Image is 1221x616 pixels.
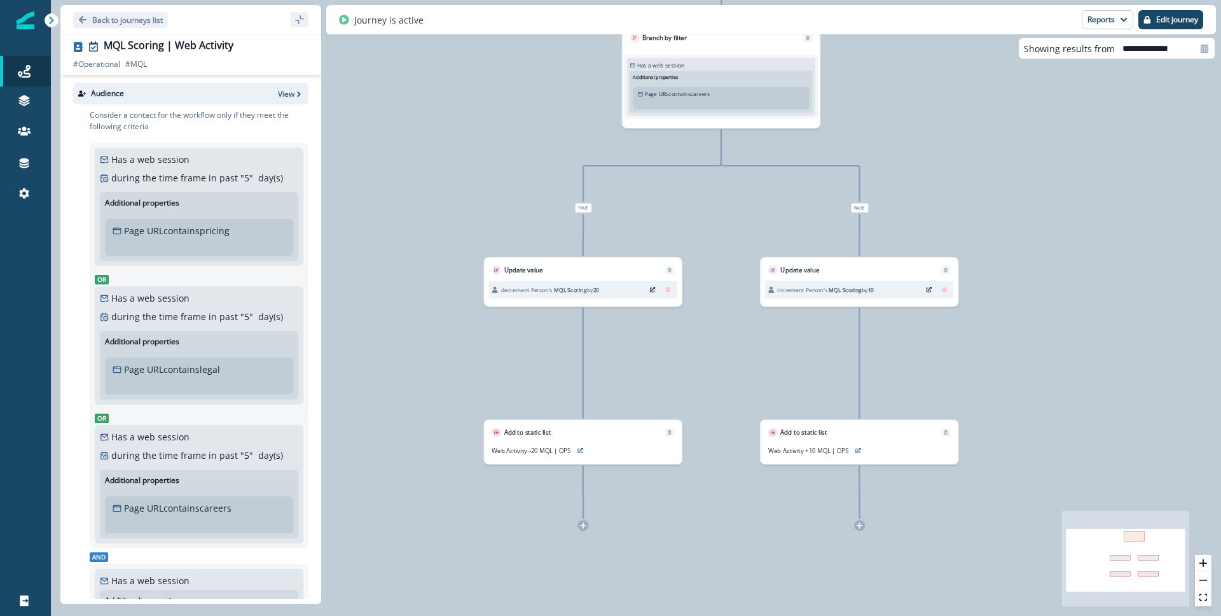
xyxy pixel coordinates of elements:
[111,153,190,166] p: Has a web session
[105,475,179,486] p: Additional properties
[354,13,424,27] p: Journey is active
[278,88,303,99] button: View
[200,224,230,237] p: pricing
[593,286,600,293] span: 20
[1195,589,1211,606] button: fit view
[501,286,599,294] p: decrement Person's by
[484,419,682,464] div: Add to static listRemoveWeb Activity -20 MQL | OPSpreview
[105,336,179,347] p: Additional properties
[95,414,109,423] span: Or
[111,310,206,323] p: during the time frame
[575,203,591,213] span: True
[73,12,168,28] button: Go back
[111,449,206,462] p: during the time frame
[1138,10,1203,29] button: Edit journey
[125,59,147,70] p: # MQL
[923,284,935,295] button: Edit
[209,171,238,185] p: in past
[111,291,190,305] p: Has a web session
[777,286,874,294] p: increment Person's by
[240,310,253,323] p: " 5 "
[73,59,120,70] p: # Operational
[124,501,163,515] p: Page URL
[111,430,190,444] p: Has a web session
[622,25,820,129] div: Branch by filterRemoveHas a web sessionAdditional propertiesPage URLcontains careers Remove
[760,257,958,307] div: Update valueRemoveincrement Person's MQL Scoringby10EditRemove
[851,203,868,213] span: False
[163,363,200,376] p: contains
[668,90,691,99] p: contains
[574,445,586,456] button: preview
[504,428,551,437] p: Add to static list
[258,310,283,323] p: day(s)
[691,90,710,99] p: careers
[554,286,587,293] span: MQL Scoring
[1082,10,1133,29] button: Reports
[111,171,206,185] p: during the time frame
[291,12,308,27] button: sidebar collapse toggle
[780,265,819,275] p: Update value
[645,90,669,99] p: Page URL
[768,446,849,456] p: Web Activity +10 MQL | OPS
[105,197,179,209] p: Additional properties
[240,449,253,462] p: " 5 "
[209,310,238,323] p: in past
[91,88,124,99] p: Audience
[1156,15,1198,24] p: Edit journey
[92,15,163,25] p: Back to journeys list
[583,130,721,202] g: Edge from 17861ce2-f069-4442-a14e-0d21a394c4e8 to node-edge-label87336aec-6ea0-4b98-9c4d-08f6445f...
[95,275,109,284] span: Or
[105,595,179,606] p: Additional properties
[124,363,163,376] p: Page URL
[124,224,163,237] p: Page URL
[1195,555,1211,572] button: zoom in
[829,286,862,293] span: MQL Scoring
[258,449,283,462] p: day(s)
[258,171,283,185] p: day(s)
[209,449,238,462] p: in past
[200,363,220,376] p: legal
[662,284,674,295] button: Remove
[780,428,827,437] p: Add to static list
[240,171,253,185] p: " 5 "
[163,501,200,515] p: contains
[484,257,682,307] div: Update valueRemovedecrement Person's MQL Scoringby20EditRemove
[90,552,108,562] span: And
[721,130,860,202] g: Edge from 17861ce2-f069-4442-a14e-0d21a394c4e8 to node-edge-label456c4320-76e3-4042-9c89-17ea74ac...
[504,265,543,275] p: Update value
[17,11,34,29] img: Inflection
[492,446,571,456] p: Web Activity -20 MQL | OPS
[1195,572,1211,589] button: zoom out
[509,203,657,213] div: True
[646,284,658,295] button: Edit
[852,445,864,456] button: preview
[278,88,294,99] p: View
[637,61,685,69] p: Has a web session
[111,574,190,587] p: Has a web session
[868,286,874,293] span: 10
[633,74,678,81] p: Additional properties
[785,203,934,213] div: False
[200,501,231,515] p: careers
[163,224,200,237] p: contains
[104,39,233,53] div: MQL Scoring | Web Activity
[90,109,308,132] p: Consider a contact for the workflow only if they meet the following criteria
[760,419,958,464] div: Add to static listRemoveWeb Activity +10 MQL | OPSpreview
[938,284,950,295] button: Remove
[1024,42,1115,55] p: Showing results from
